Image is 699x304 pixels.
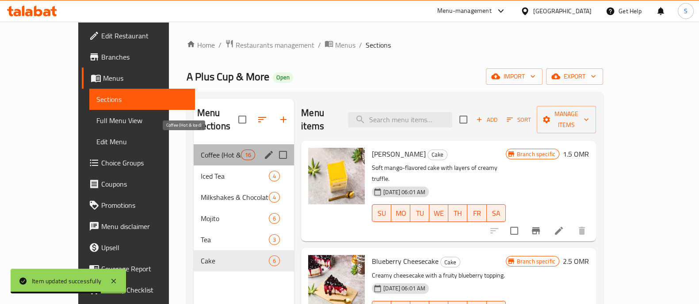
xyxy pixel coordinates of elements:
span: Menus [103,73,188,83]
span: SA [490,207,502,220]
span: Branch specific [513,257,559,266]
div: items [269,171,280,181]
span: Sort [507,115,531,125]
span: Select section [454,110,473,129]
a: Sections [89,89,195,110]
h2: Menu items [301,106,337,133]
button: TU [410,204,429,222]
a: Branches [82,46,195,68]
li: / [359,40,362,50]
span: Edit Restaurant [101,30,188,41]
div: items [241,150,255,160]
span: Branch specific [513,150,559,158]
span: Sections [366,40,391,50]
span: 16 [241,151,255,159]
span: Manage items [544,109,589,131]
div: Mojito6 [194,208,294,229]
a: Promotions [82,195,195,216]
a: Coupons [82,173,195,195]
a: Menus [325,39,355,51]
span: A Plus Cup & More [187,67,269,86]
div: Menu-management [437,6,492,16]
span: TU [414,207,426,220]
a: Edit Restaurant [82,25,195,46]
div: Milkshakes & Chocolate4 [194,187,294,208]
a: Upsell [82,237,195,258]
span: TH [452,207,464,220]
span: Sort items [501,113,537,127]
span: import [493,71,535,82]
span: [PERSON_NAME] [372,147,426,161]
button: export [546,68,603,85]
button: import [486,68,542,85]
span: Milkshakes & Chocolate [201,192,269,203]
div: items [269,234,280,245]
div: Cake [428,150,447,160]
span: Mojito [201,213,269,224]
button: Add section [273,109,294,130]
span: WE [433,207,445,220]
button: Branch-specific-item [525,220,546,241]
span: Add [475,115,499,125]
div: [GEOGRAPHIC_DATA] [533,6,592,16]
img: Mango Truffle [308,148,365,204]
div: Iced Tea4 [194,165,294,187]
span: Menus [335,40,355,50]
p: Creamy cheesecake with a fruity blueberry topping. [372,270,505,281]
a: Home [187,40,215,50]
a: Full Menu View [89,110,195,131]
span: 4 [269,193,279,202]
a: Menu disclaimer [82,216,195,237]
a: Choice Groups [82,152,195,173]
div: Tea3 [194,229,294,250]
button: Add [473,113,501,127]
span: Add item [473,113,501,127]
a: Edit Menu [89,131,195,152]
span: Full Menu View [96,115,188,126]
p: Soft mango-flavored cake with layers of creamy truffle. [372,162,505,184]
input: search [348,112,452,128]
span: FR [471,207,483,220]
nav: breadcrumb [187,39,603,51]
span: Choice Groups [101,158,188,168]
h6: 2.5 OMR [563,255,589,267]
span: Open [273,74,293,81]
span: Tea [201,234,269,245]
span: [DATE] 06:01 AM [380,188,429,196]
button: SU [372,204,391,222]
a: Grocery Checklist [82,279,195,300]
div: items [269,213,280,224]
div: items [269,192,280,203]
button: WE [429,204,448,222]
button: delete [571,220,592,241]
a: Edit menu item [554,225,564,236]
div: Coffee (Hot & Iced)16edit [194,144,294,165]
h6: 1.5 OMR [563,148,589,160]
span: Menu disclaimer [101,221,188,232]
span: Branches [101,52,188,62]
span: Promotions [101,200,188,210]
span: 4 [269,172,279,180]
span: Upsell [101,242,188,253]
button: edit [262,148,275,161]
span: Blueberry Cheesecake [372,255,439,268]
div: items [269,255,280,266]
span: 3 [269,236,279,244]
span: S [684,6,688,16]
button: Sort [504,113,533,127]
span: Cake [201,255,269,266]
li: / [218,40,222,50]
span: Cake [441,257,460,267]
span: 6 [269,214,279,223]
span: 6 [269,257,279,265]
span: Grocery Checklist [101,285,188,295]
div: Item updated successfully [32,276,101,286]
span: Coffee (Hot & Iced) [201,150,241,160]
span: Coverage Report [101,263,188,274]
a: Restaurants management [225,39,314,51]
button: Manage items [537,106,596,133]
span: export [553,71,596,82]
span: Cake [428,150,447,160]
